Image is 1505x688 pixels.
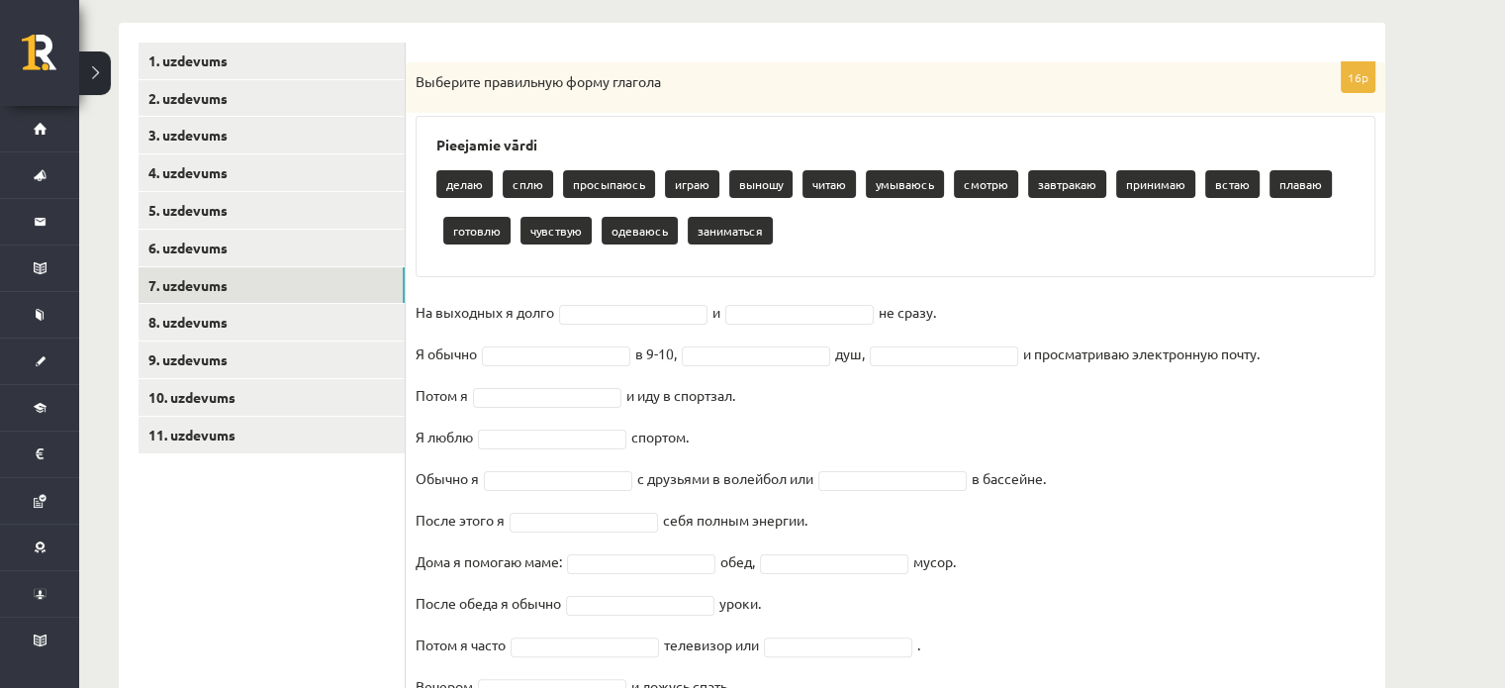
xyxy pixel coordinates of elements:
[1116,170,1195,198] p: принимаю
[139,230,405,266] a: 6. uzdevums
[665,170,719,198] p: играю
[416,463,479,493] p: Обычно я
[416,422,473,451] p: Я люблю
[416,72,1276,92] p: Выберите правильную форму глагола
[139,304,405,341] a: 8. uzdevums
[954,170,1018,198] p: смотрю
[563,170,655,198] p: просыпаюсь
[139,154,405,191] a: 4. uzdevums
[139,43,405,79] a: 1. uzdevums
[139,117,405,153] a: 3. uzdevums
[436,137,1355,153] h3: Pieejamie vārdi
[443,217,511,245] p: готовлю
[139,192,405,229] a: 5. uzdevums
[1205,170,1260,198] p: встаю
[1341,61,1375,93] p: 16p
[139,80,405,117] a: 2. uzdevums
[139,267,405,304] a: 7. uzdevums
[729,170,793,198] p: выношу
[139,342,405,378] a: 9. uzdevums
[416,380,468,410] p: Потом я
[802,170,856,198] p: читаю
[1028,170,1106,198] p: завтракаю
[139,417,405,453] a: 11. uzdevums
[416,297,554,327] p: На выходных я долго
[436,170,493,198] p: делаю
[139,379,405,416] a: 10. uzdevums
[602,217,678,245] p: одеваюсь
[503,170,553,198] p: сплю
[1270,170,1332,198] p: плаваю
[688,217,773,245] p: заниматься
[22,35,79,84] a: Rīgas 1. Tālmācības vidusskola
[416,588,561,618] p: После обеда я обычно
[416,546,562,576] p: Дома я помогаю маме:
[416,505,505,535] p: После этого я
[416,630,506,659] p: Потом я часто
[416,339,477,368] p: Я обычно
[866,170,944,198] p: умываюсь
[520,217,592,245] p: чувствую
